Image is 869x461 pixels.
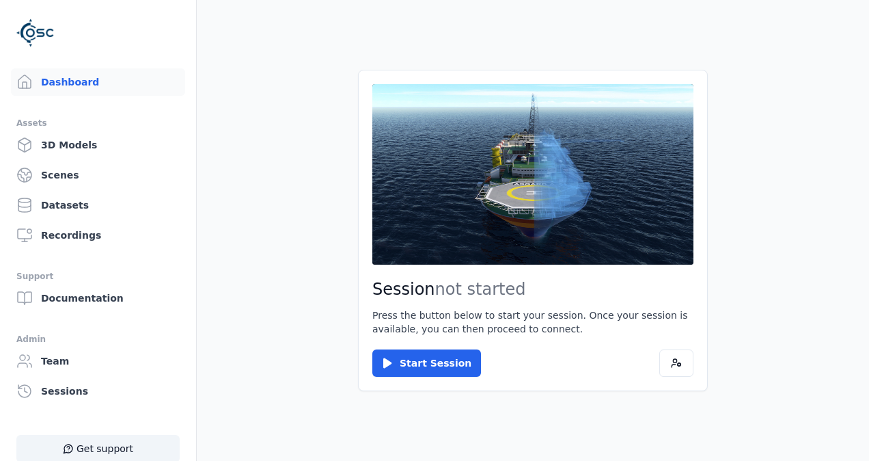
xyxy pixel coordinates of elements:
a: Documentation [11,285,185,312]
button: Start Session [372,350,481,377]
a: Datasets [11,192,185,219]
div: Admin [16,331,180,347]
a: Recordings [11,222,185,249]
p: Press the button below to start your session. Once your session is available, you can then procee... [372,308,693,336]
a: Scenes [11,161,185,189]
a: 3D Models [11,131,185,159]
span: not started [435,280,526,299]
img: Logo [16,14,55,52]
a: Dashboard [11,68,185,96]
div: Support [16,268,180,285]
a: Sessions [11,378,185,405]
div: Assets [16,115,180,131]
a: Team [11,347,185,375]
h2: Session [372,278,693,300]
